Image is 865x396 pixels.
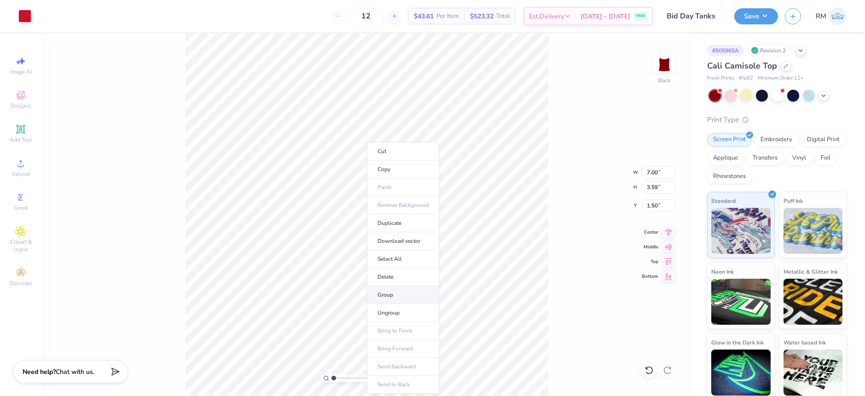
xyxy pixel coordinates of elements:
[711,350,771,396] img: Glow in the Dark Ink
[367,286,439,304] li: Group
[711,338,764,347] span: Glow in the Dark Ink
[784,196,803,206] span: Puff Ink
[10,280,32,287] span: Decorate
[529,11,564,21] span: Est. Delivery
[5,238,37,253] span: Clipart & logos
[711,196,736,206] span: Standard
[414,11,434,21] span: $43.61
[367,232,439,250] li: Download vector
[496,11,510,21] span: Total
[786,151,812,165] div: Vinyl
[784,208,843,254] img: Puff Ink
[56,367,94,376] span: Chat with us.
[367,268,439,286] li: Delete
[815,151,836,165] div: Foil
[642,258,658,265] span: Top
[470,11,493,21] span: $523.32
[801,133,846,147] div: Digital Print
[784,267,838,276] span: Metallic & Glitter Ink
[784,350,843,396] img: Water based Ink
[655,53,673,72] img: Back
[707,75,734,82] span: Fresh Prints
[816,7,847,25] a: RM
[436,11,459,21] span: Per Item
[711,279,771,325] img: Neon Ink
[816,11,826,22] span: RM
[829,7,847,25] img: Roberta Manuel
[642,244,658,250] span: Middle
[642,273,658,280] span: Bottom
[367,161,439,178] li: Copy
[23,367,56,376] strong: Need help?
[636,13,645,19] span: FREE
[11,102,31,109] span: Designs
[12,170,30,178] span: Upload
[367,250,439,268] li: Select All
[784,279,843,325] img: Metallic & Glitter Ink
[711,208,771,254] img: Standard
[755,133,798,147] div: Embroidery
[367,304,439,322] li: Ungroup
[707,133,752,147] div: Screen Print
[711,267,734,276] span: Neon Ink
[739,75,753,82] span: # fp52
[10,136,32,143] span: Add Text
[367,142,439,161] li: Cut
[581,11,630,21] span: [DATE] - [DATE]
[749,45,791,56] div: Revision 2
[348,8,384,24] input: – –
[660,7,727,25] input: Untitled Design
[707,170,752,184] div: Rhinestones
[367,214,439,232] li: Duplicate
[642,229,658,235] span: Center
[758,75,804,82] span: Minimum Order: 12 +
[658,76,670,85] div: Back
[14,204,28,212] span: Greek
[707,60,777,71] span: Cali Camisole Top
[707,151,744,165] div: Applique
[784,338,826,347] span: Water based Ink
[10,68,32,75] span: Image AI
[734,8,778,24] button: Save
[707,115,847,125] div: Print Type
[747,151,784,165] div: Transfers
[707,45,744,56] div: # 505965A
